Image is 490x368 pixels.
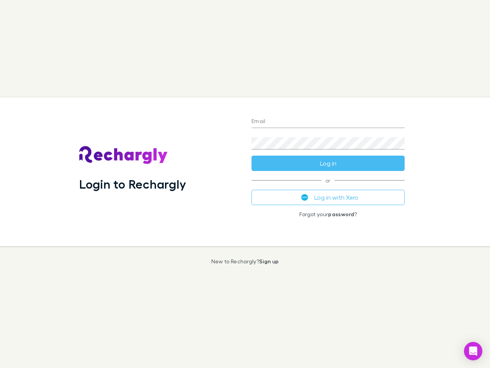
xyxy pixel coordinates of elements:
img: Rechargly's Logo [79,146,168,164]
p: New to Rechargly? [211,258,279,264]
p: Forgot your ? [252,211,405,217]
a: password [328,211,354,217]
div: Open Intercom Messenger [464,342,482,360]
button: Log in with Xero [252,190,405,205]
h1: Login to Rechargly [79,177,186,191]
img: Xero's logo [301,194,308,201]
a: Sign up [259,258,279,264]
button: Log in [252,156,405,171]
